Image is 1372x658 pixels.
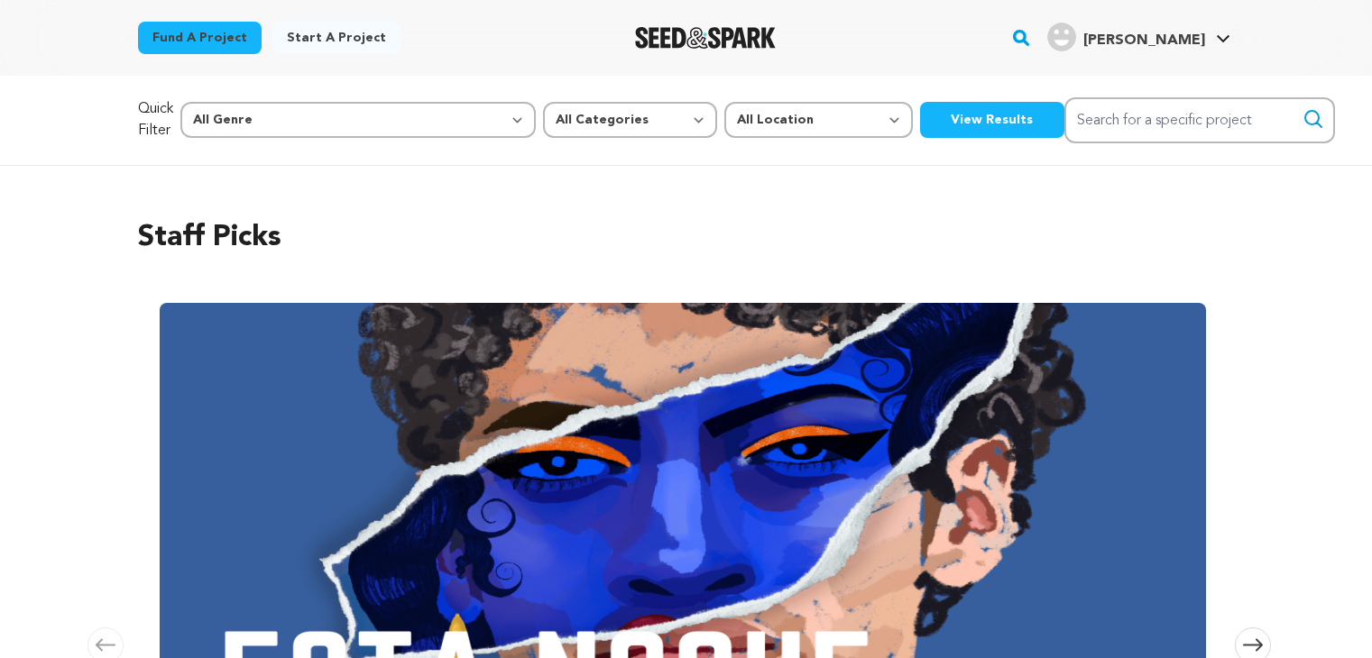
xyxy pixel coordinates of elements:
[1044,19,1234,57] span: Jame W.'s Profile
[138,22,262,54] a: Fund a project
[1044,19,1234,51] a: Jame W.'s Profile
[138,98,173,142] p: Quick Filter
[1047,23,1205,51] div: Jame W.'s Profile
[920,102,1064,138] button: View Results
[635,27,777,49] img: Seed&Spark Logo Dark Mode
[635,27,777,49] a: Seed&Spark Homepage
[1083,33,1205,48] span: [PERSON_NAME]
[138,216,1235,260] h2: Staff Picks
[1047,23,1076,51] img: user.png
[272,22,401,54] a: Start a project
[1064,97,1335,143] input: Search for a specific project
